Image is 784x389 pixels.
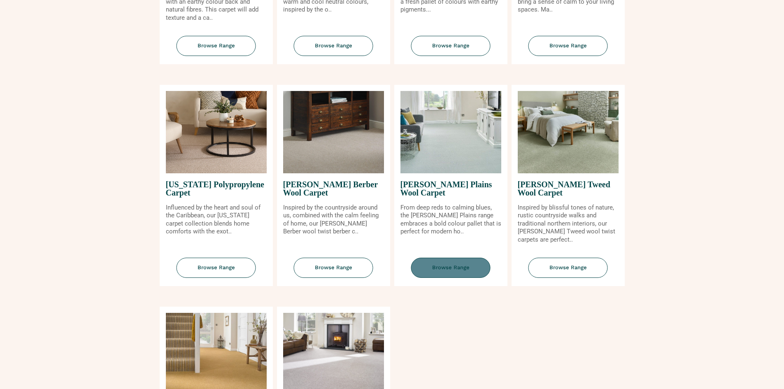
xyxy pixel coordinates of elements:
a: Browse Range [512,258,625,286]
span: Browse Range [528,258,608,278]
span: [PERSON_NAME] Berber Wool Carpet [283,173,384,204]
span: Browse Range [177,258,256,278]
img: Tomkinson Tweed Wool Carpet [518,91,619,173]
span: [PERSON_NAME] Tweed Wool Carpet [518,173,619,204]
a: Browse Range [277,36,390,64]
a: Browse Range [277,258,390,286]
a: Browse Range [160,36,273,64]
p: From deep reds to calming blues, the [PERSON_NAME] Plains range embraces a bold colour pallet tha... [400,204,501,236]
a: Browse Range [512,36,625,64]
p: Inspired by the countryside around us, combined with the calm feeling of home, our [PERSON_NAME] ... [283,204,384,236]
span: [PERSON_NAME] Plains Wool Carpet [400,173,501,204]
span: Browse Range [411,258,491,278]
span: Browse Range [177,36,256,56]
img: Tomkinson Plains Wool Carpet [400,91,501,173]
a: Browse Range [394,36,507,64]
span: [US_STATE] Polypropylene Carpet [166,173,267,204]
img: Puerto Rico Polypropylene Carpet [166,91,267,173]
a: Browse Range [160,258,273,286]
span: Browse Range [294,258,373,278]
span: Browse Range [294,36,373,56]
img: Tomkinson Berber Wool Carpet [283,91,384,173]
p: Inspired by blissful tones of nature, rustic countryside walks and traditional northern interiors... [518,204,619,244]
span: Browse Range [528,36,608,56]
p: Influenced by the heart and soul of the Caribbean, our [US_STATE] carpet collection blends home c... [166,204,267,236]
span: Browse Range [411,36,491,56]
a: Browse Range [394,258,507,286]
